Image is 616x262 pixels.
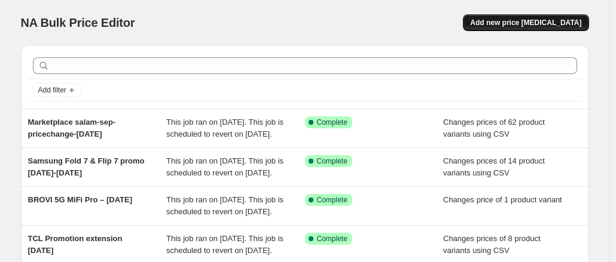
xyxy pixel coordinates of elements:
span: Changes prices of 14 product variants using CSV [443,156,545,177]
span: NA Bulk Price Editor [21,16,135,29]
span: Complete [317,234,347,243]
span: Samsung Fold 7 & Flip 7 promo [DATE]-[DATE] [28,156,145,177]
span: Complete [317,118,347,127]
span: BROVI 5G MiFi Pro – [DATE] [28,195,133,204]
span: Changes prices of 8 product variants using CSV [443,234,541,255]
span: Add new price [MEDICAL_DATA] [470,18,581,27]
button: Add filter [33,83,81,97]
span: Marketplace salam-sep-pricechange-[DATE] [28,118,116,138]
span: Changes prices of 62 product variants using CSV [443,118,545,138]
button: Add new price [MEDICAL_DATA] [463,14,588,31]
span: Complete [317,195,347,205]
span: Add filter [38,85,66,95]
span: TCL Promotion extension [DATE] [28,234,123,255]
span: Changes price of 1 product variant [443,195,562,204]
span: This job ran on [DATE]. This job is scheduled to revert on [DATE]. [166,234,283,255]
span: This job ran on [DATE]. This job is scheduled to revert on [DATE]. [166,156,283,177]
span: This job ran on [DATE]. This job is scheduled to revert on [DATE]. [166,118,283,138]
span: This job ran on [DATE]. This job is scheduled to revert on [DATE]. [166,195,283,216]
span: Complete [317,156,347,166]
